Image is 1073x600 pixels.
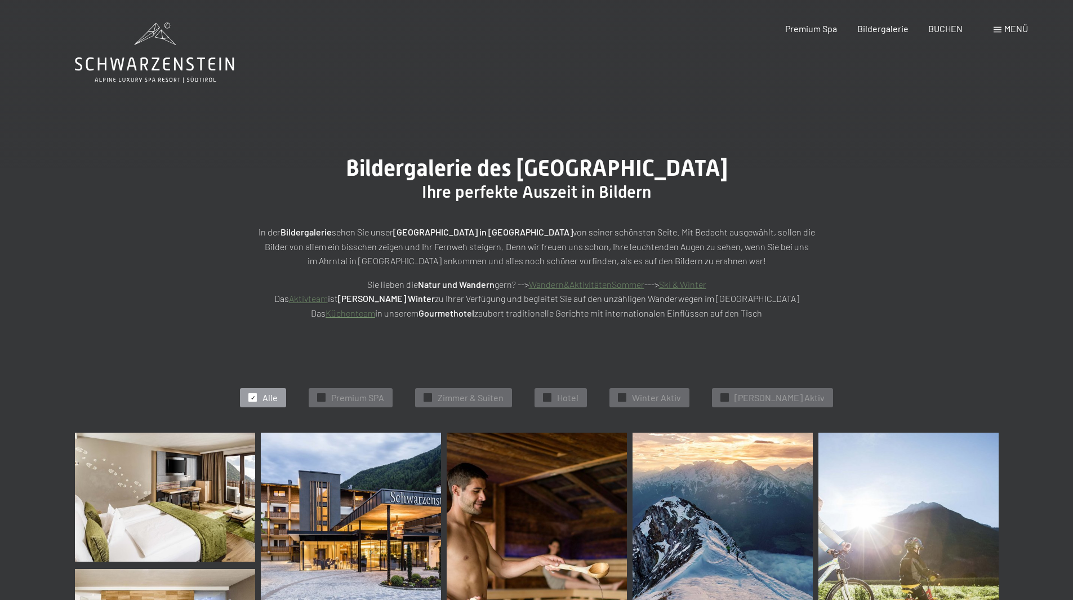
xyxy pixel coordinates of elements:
[620,394,625,402] span: ✓
[557,392,578,404] span: Hotel
[393,226,573,237] strong: [GEOGRAPHIC_DATA] in [GEOGRAPHIC_DATA]
[326,308,375,318] a: Küchenteam
[319,394,324,402] span: ✓
[75,433,255,562] img: Bildergalerie
[346,155,728,181] span: Bildergalerie des [GEOGRAPHIC_DATA]
[438,392,504,404] span: Zimmer & Suiten
[418,308,474,318] strong: Gourmethotel
[255,225,818,268] p: In der sehen Sie unser von seiner schönsten Seite. Mit Bedacht ausgewählt, sollen die Bilder von ...
[785,23,837,34] a: Premium Spa
[857,23,909,34] a: Bildergalerie
[632,392,681,404] span: Winter Aktiv
[1004,23,1028,34] span: Menü
[659,279,706,290] a: Ski & Winter
[723,394,727,402] span: ✓
[928,23,963,34] a: BUCHEN
[281,226,332,237] strong: Bildergalerie
[734,392,825,404] span: [PERSON_NAME] Aktiv
[426,394,430,402] span: ✓
[255,277,818,321] p: Sie lieben die gern? --> ---> Das ist zu Ihrer Verfügung und begleitet Sie auf den unzähligen Wan...
[262,392,278,404] span: Alle
[338,293,435,304] strong: [PERSON_NAME] Winter
[529,279,644,290] a: Wandern&AktivitätenSommer
[331,392,384,404] span: Premium SPA
[418,279,495,290] strong: Natur und Wandern
[251,394,255,402] span: ✓
[422,182,651,202] span: Ihre perfekte Auszeit in Bildern
[289,293,328,304] a: Aktivteam
[545,394,550,402] span: ✓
